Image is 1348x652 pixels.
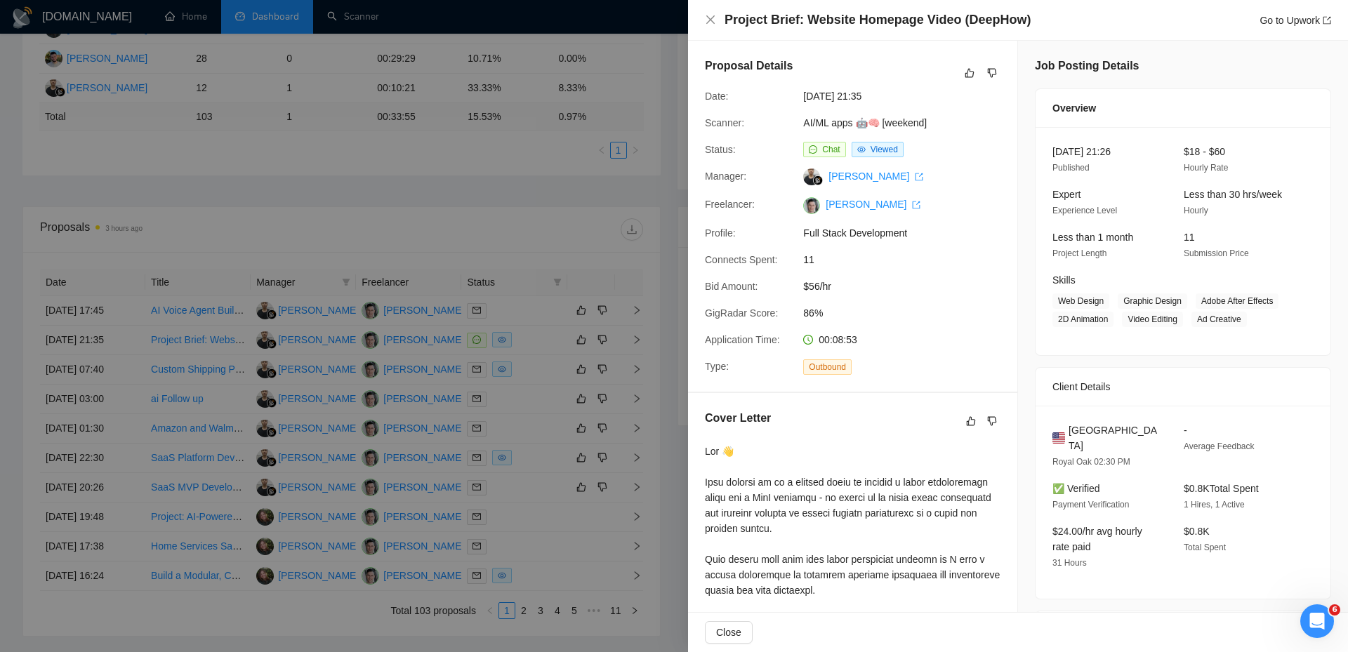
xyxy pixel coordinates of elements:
span: Experience Level [1052,206,1117,215]
span: Close [716,625,741,640]
span: Outbound [803,359,852,375]
a: AI/ML apps 🤖🧠 [weekend] [803,117,927,128]
span: message [809,145,817,154]
span: [DATE] 21:26 [1052,146,1111,157]
span: dislike [987,67,997,79]
span: $56/hr [803,279,1014,294]
span: Average Feedback [1184,441,1255,451]
span: Bid Amount: [705,281,758,292]
span: Submission Price [1184,248,1249,258]
span: 2D Animation [1052,312,1114,327]
iframe: Intercom live chat [1300,604,1334,638]
div: Client Details [1052,368,1314,406]
span: Status: [705,144,736,155]
span: Viewed [871,145,898,154]
span: like [965,67,974,79]
h5: Cover Letter [705,410,771,427]
span: dislike [987,415,997,427]
span: [GEOGRAPHIC_DATA] [1069,423,1161,453]
span: Freelancer: [705,199,755,210]
span: export [1323,16,1331,25]
a: Go to Upworkexport [1260,15,1331,26]
span: Hourly [1184,206,1208,215]
span: export [915,173,923,181]
img: gigradar-bm.png [813,175,823,185]
span: Web Design [1052,293,1109,309]
h5: Job Posting Details [1035,58,1139,74]
span: eye [857,145,866,154]
span: $18 - $60 [1184,146,1225,157]
button: dislike [984,65,1000,81]
span: 86% [803,305,1014,321]
span: export [912,201,920,209]
div: Job Description [1052,611,1314,649]
span: - [1184,425,1187,436]
span: Royal Oak 02:30 PM [1052,457,1130,467]
a: [PERSON_NAME] export [826,199,920,210]
span: Chat [822,145,840,154]
span: $0.8K Total Spent [1184,483,1259,494]
a: [PERSON_NAME] export [828,171,923,182]
button: like [961,65,978,81]
span: 1 Hires, 1 Active [1184,500,1245,510]
span: [DATE] 21:35 [803,88,1014,104]
span: clock-circle [803,335,813,345]
span: Profile: [705,227,736,239]
span: Manager: [705,171,746,182]
span: Skills [1052,274,1076,286]
span: Full Stack Development [803,225,1014,241]
span: Less than 30 hrs/week [1184,189,1282,200]
img: 🇺🇸 [1052,430,1065,446]
button: Close [705,621,753,644]
span: close [705,14,716,25]
span: Payment Verification [1052,500,1129,510]
span: 11 [1184,232,1195,243]
span: Expert [1052,189,1081,200]
h5: Proposal Details [705,58,793,74]
span: 6 [1329,604,1340,616]
span: Total Spent [1184,543,1226,552]
span: Connects Spent: [705,254,778,265]
span: Scanner: [705,117,744,128]
span: Published [1052,163,1090,173]
span: Video Editing [1122,312,1183,327]
span: 00:08:53 [819,334,857,345]
span: Ad Creative [1191,312,1247,327]
span: Overview [1052,100,1096,116]
span: like [966,415,976,427]
span: 31 Hours [1052,558,1087,568]
span: Graphic Design [1118,293,1187,309]
span: ✅ Verified [1052,483,1100,494]
span: Hourly Rate [1184,163,1228,173]
span: Type: [705,361,729,372]
span: Less than 1 month [1052,232,1133,243]
span: Adobe After Effects [1196,293,1279,309]
button: like [963,413,979,430]
span: 11 [803,252,1014,267]
button: dislike [984,413,1000,430]
img: c1Tebym3BND9d52IcgAhOjDIggZNrr93DrArCnDDhQCo9DNa2fMdUdlKkX3cX7l7jn [803,197,820,214]
h4: Project Brief: Website Homepage Video (DeepHow) [725,11,1031,29]
span: Date: [705,91,728,102]
span: Application Time: [705,334,780,345]
span: GigRadar Score: [705,307,778,319]
button: Close [705,14,716,26]
span: $0.8K [1184,526,1210,537]
span: $24.00/hr avg hourly rate paid [1052,526,1142,552]
span: Project Length [1052,248,1106,258]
